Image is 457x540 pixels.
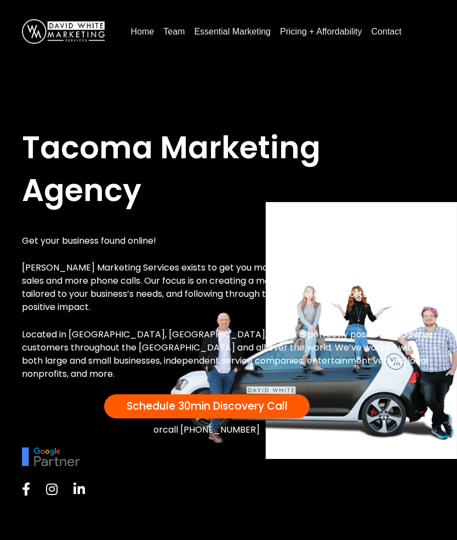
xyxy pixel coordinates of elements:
[22,27,105,35] a: DavidWhite-Marketing-Logo
[276,23,367,41] a: Pricing + Affordability
[22,447,80,466] img: google-partner
[159,23,189,41] a: Team
[22,328,435,381] p: Located in [GEOGRAPHIC_DATA], [GEOGRAPHIC_DATA], DWMS is perfectly positioned to serve customers ...
[22,261,435,314] p: [PERSON_NAME] Marketing Services exists to get you more leads, more online traffic, more sales an...
[22,234,435,248] p: Get your business found online!
[190,23,275,41] a: Essential Marketing
[22,126,321,212] span: Tacoma Marketing Agency
[22,424,391,436] div: or
[367,23,406,41] a: Contact
[22,19,105,44] img: DavidWhite-Marketing-Logo
[127,23,435,41] nav: Menu
[104,394,310,418] a: Schedule 30min Discovery Call
[22,452,80,461] picture: google-partner
[127,399,288,413] span: Schedule 30min Discovery Call
[163,423,260,436] a: call [PHONE_NUMBER]
[127,23,159,41] a: Home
